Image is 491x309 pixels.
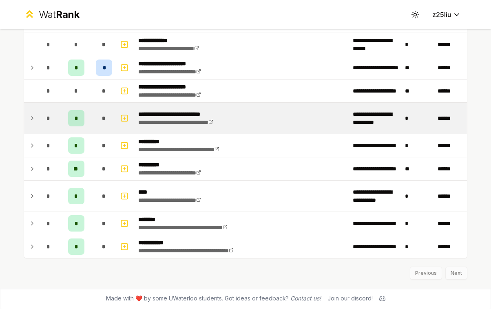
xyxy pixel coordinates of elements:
a: Contact us! [290,295,321,302]
span: z25liu [432,10,451,20]
button: z25liu [426,7,467,22]
span: Rank [56,9,80,20]
div: Wat [39,8,80,21]
a: WatRank [24,8,80,21]
span: Made with ❤️ by some UWaterloo students. Got ideas or feedback? [106,294,321,302]
div: Join our discord! [327,294,373,302]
